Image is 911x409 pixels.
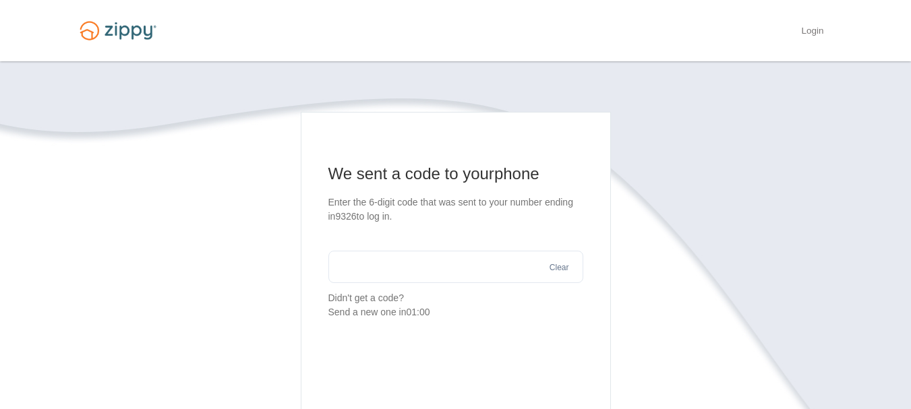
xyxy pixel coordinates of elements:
[328,305,583,319] div: Send a new one in 01:00
[801,26,823,39] a: Login
[328,163,583,185] h1: We sent a code to your phone
[71,15,165,46] img: Logo
[546,261,573,274] button: Clear
[328,195,583,224] p: Enter the 6-digit code that was sent to your number ending in 9326 to log in.
[328,291,583,319] p: Didn't get a code?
